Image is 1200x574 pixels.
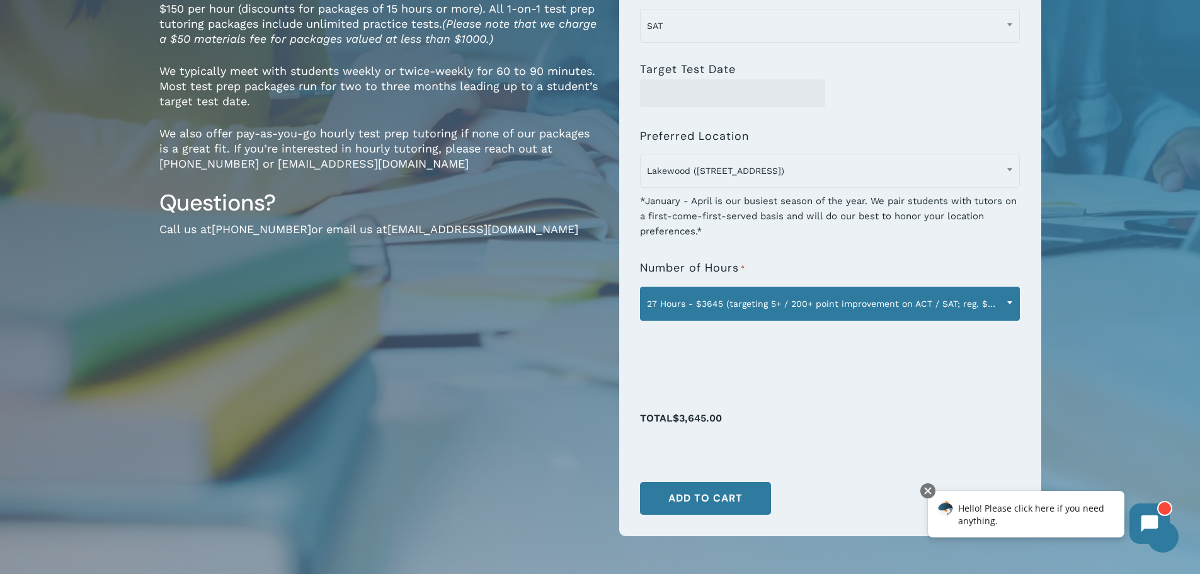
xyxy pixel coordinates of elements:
[640,409,1020,441] p: Total
[212,222,311,236] a: [PHONE_NUMBER]
[159,17,597,45] em: (Please note that we charge a $50 materials fee for packages valued at less than $1000.)
[159,126,600,188] p: We also offer pay-as-you-go hourly test prep tutoring if none of our packages is a great fit. If ...
[640,261,745,275] label: Number of Hours
[640,9,1020,43] span: SAT
[387,222,578,236] a: [EMAIL_ADDRESS][DOMAIN_NAME]
[641,290,1019,317] span: 27 Hours - $3645 (targeting 5+ / 200+ point improvement on ACT / SAT; reg. $4050)
[641,158,1019,184] span: Lakewood (44 Union Blvd.)
[641,13,1019,39] span: SAT
[159,222,600,254] p: Call us at or email us at
[640,482,771,515] button: Add to cart
[640,287,1020,321] span: 27 Hours - $3645 (targeting 5+ / 200+ point improvement on ACT / SAT; reg. $4050)
[640,63,736,76] label: Target Test Date
[640,185,1020,239] div: *January - April is our busiest season of the year. We pair students with tutors on a first-come-...
[159,1,600,64] p: $150 per hour (discounts for packages of 15 hours or more). All 1-on-1 test prep tutoring package...
[640,154,1020,188] span: Lakewood (44 Union Blvd.)
[159,188,600,217] h3: Questions?
[640,328,831,377] iframe: reCAPTCHA
[915,481,1182,556] iframe: Chatbot
[159,64,600,126] p: We typically meet with students weekly or twice-weekly for 60 to 90 minutes. Most test prep packa...
[673,412,722,424] span: $3,645.00
[640,130,749,142] label: Preferred Location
